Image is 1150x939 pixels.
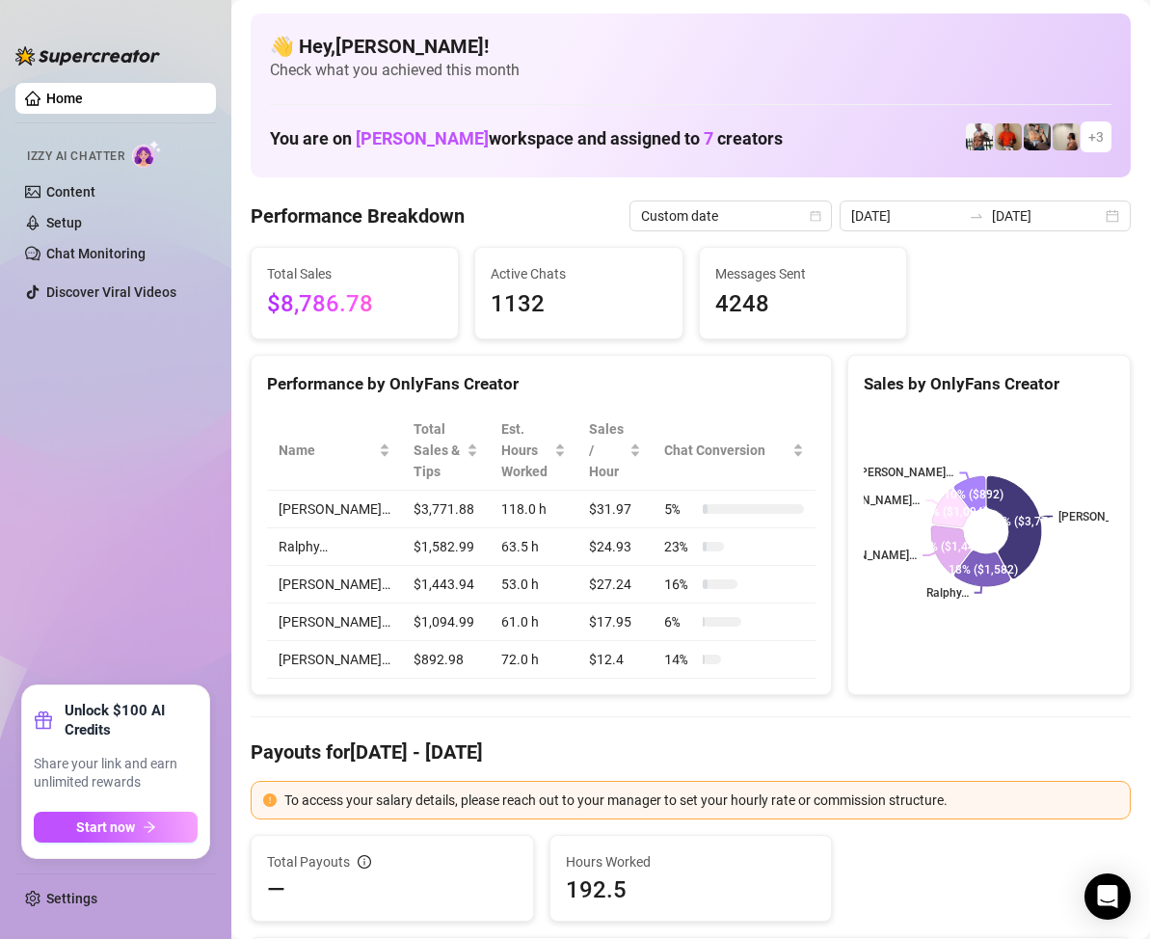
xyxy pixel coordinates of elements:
span: arrow-right [143,820,156,834]
td: [PERSON_NAME]… [267,641,402,679]
span: Total Payouts [267,851,350,872]
span: — [267,874,285,905]
td: [PERSON_NAME]… [267,491,402,528]
div: Performance by OnlyFans Creator [267,371,816,397]
span: swap-right [969,208,984,224]
span: Hours Worked [566,851,816,872]
span: + 3 [1088,126,1104,148]
span: Messages Sent [715,263,891,284]
input: End date [992,205,1102,227]
span: 16 % [664,574,695,595]
span: 4248 [715,286,891,323]
th: Total Sales & Tips [402,411,490,491]
span: Custom date [641,201,820,230]
span: 23 % [664,536,695,557]
img: Justin [995,123,1022,150]
span: 14 % [664,649,695,670]
span: Name [279,440,375,461]
text: [PERSON_NAME]… [858,467,954,480]
span: 192.5 [566,874,816,905]
td: 53.0 h [490,566,578,604]
th: Sales / Hour [577,411,653,491]
img: Ralphy [1053,123,1080,150]
button: Start nowarrow-right [34,812,198,843]
span: 7 [704,128,713,148]
span: Izzy AI Chatter [27,148,124,166]
span: Share your link and earn unlimited rewards [34,755,198,792]
span: 6 % [664,611,695,632]
span: gift [34,711,53,730]
span: exclamation-circle [263,793,277,807]
th: Name [267,411,402,491]
div: Open Intercom Messenger [1084,873,1131,920]
td: $1,582.99 [402,528,490,566]
text: [PERSON_NAME]… [824,495,921,508]
span: Start now [76,819,135,835]
a: Settings [46,891,97,906]
td: $892.98 [402,641,490,679]
span: $8,786.78 [267,286,442,323]
a: Home [46,91,83,106]
td: $1,094.99 [402,604,490,641]
td: 118.0 h [490,491,578,528]
img: JUSTIN [966,123,993,150]
span: Chat Conversion [664,440,789,461]
text: Ralphy… [926,586,969,600]
div: Est. Hours Worked [501,418,551,482]
strong: Unlock $100 AI Credits [65,701,198,739]
a: Discover Viral Videos [46,284,176,300]
span: calendar [810,210,821,222]
div: To access your salary details, please reach out to your manager to set your hourly rate or commis... [284,790,1118,811]
h4: Payouts for [DATE] - [DATE] [251,738,1131,765]
span: Active Chats [491,263,666,284]
td: 61.0 h [490,604,578,641]
span: info-circle [358,855,371,869]
img: logo-BBDzfeDw.svg [15,46,160,66]
span: Sales / Hour [589,418,626,482]
a: Setup [46,215,82,230]
td: 63.5 h [490,528,578,566]
span: Total Sales & Tips [414,418,463,482]
td: $24.93 [577,528,653,566]
text: [PERSON_NAME]… [820,549,917,562]
span: to [969,208,984,224]
span: Check what you achieved this month [270,60,1111,81]
td: [PERSON_NAME]… [267,604,402,641]
img: AI Chatter [132,140,162,168]
td: $12.4 [577,641,653,679]
span: 5 % [664,498,695,520]
span: [PERSON_NAME] [356,128,489,148]
td: $3,771.88 [402,491,490,528]
h1: You are on workspace and assigned to creators [270,128,783,149]
a: Chat Monitoring [46,246,146,261]
img: George [1024,123,1051,150]
div: Sales by OnlyFans Creator [864,371,1114,397]
th: Chat Conversion [653,411,816,491]
td: $17.95 [577,604,653,641]
h4: Performance Breakdown [251,202,465,229]
h4: 👋 Hey, [PERSON_NAME] ! [270,33,1111,60]
td: $27.24 [577,566,653,604]
span: 1132 [491,286,666,323]
input: Start date [851,205,961,227]
span: Total Sales [267,263,442,284]
td: [PERSON_NAME]… [267,566,402,604]
td: $1,443.94 [402,566,490,604]
td: $31.97 [577,491,653,528]
td: 72.0 h [490,641,578,679]
td: Ralphy… [267,528,402,566]
a: Content [46,184,95,200]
